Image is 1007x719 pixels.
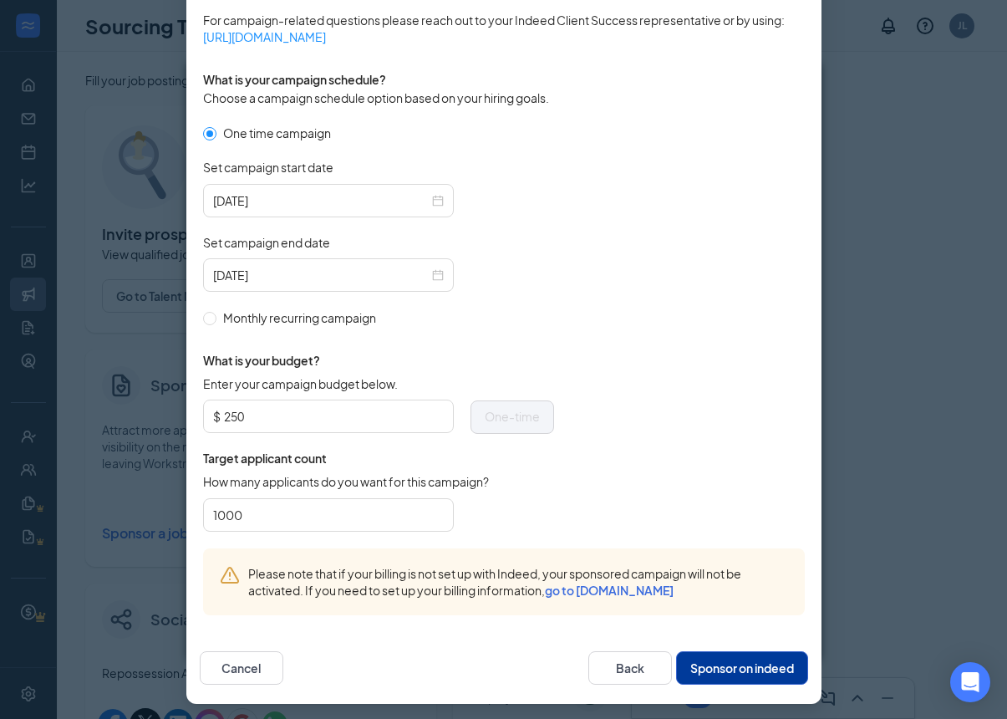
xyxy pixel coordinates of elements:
[203,473,489,490] span: How many applicants do you want for this campaign?
[213,191,429,210] input: 2025-09-16
[203,375,398,392] span: Enter your campaign budget below.
[203,159,333,176] span: Set campaign start date
[203,352,554,369] span: What is your budget?
[203,28,805,45] a: [URL][DOMAIN_NAME]
[200,651,283,685] button: Cancel
[213,404,221,429] span: $
[676,651,808,685] button: Sponsor on indeed
[203,450,554,467] span: Target applicant count
[216,309,383,327] span: Monthly recurring campaign
[950,662,990,702] div: Open Intercom Messenger
[203,12,805,45] span: For campaign-related questions please reach out to your Indeed Client Success representative or b...
[545,583,674,598] a: go to [DOMAIN_NAME]
[203,234,330,251] span: Set campaign end date
[203,72,386,87] span: What is your campaign schedule?
[485,409,540,424] span: One-time
[220,565,240,585] svg: Warning
[588,651,672,685] button: Back
[213,266,429,284] input: 2025-10-31
[248,565,788,599] span: Please note that if your billing is not set up with Indeed, your sponsored campaign will not be a...
[216,124,338,142] span: One time campaign
[203,90,549,105] span: Choose a campaign schedule option based on your hiring goals.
